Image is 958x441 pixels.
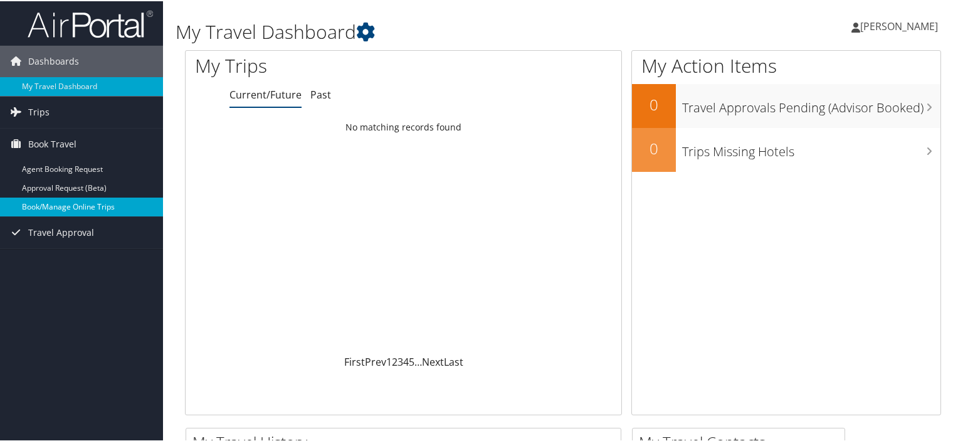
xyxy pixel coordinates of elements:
[632,127,940,171] a: 0Trips Missing Hotels
[414,354,422,368] span: …
[860,18,938,32] span: [PERSON_NAME]
[682,135,940,159] h3: Trips Missing Hotels
[28,127,76,159] span: Book Travel
[422,354,444,368] a: Next
[632,137,676,158] h2: 0
[632,93,676,114] h2: 0
[28,95,50,127] span: Trips
[444,354,463,368] a: Last
[682,92,940,115] h3: Travel Approvals Pending (Advisor Booked)
[386,354,392,368] a: 1
[632,51,940,78] h1: My Action Items
[632,83,940,127] a: 0Travel Approvals Pending (Advisor Booked)
[186,115,621,137] td: No matching records found
[403,354,409,368] a: 4
[28,216,94,247] span: Travel Approval
[229,87,302,100] a: Current/Future
[365,354,386,368] a: Prev
[392,354,397,368] a: 2
[310,87,331,100] a: Past
[28,8,153,38] img: airportal-logo.png
[409,354,414,368] a: 5
[344,354,365,368] a: First
[28,45,79,76] span: Dashboards
[851,6,950,44] a: [PERSON_NAME]
[195,51,431,78] h1: My Trips
[176,18,692,44] h1: My Travel Dashboard
[397,354,403,368] a: 3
